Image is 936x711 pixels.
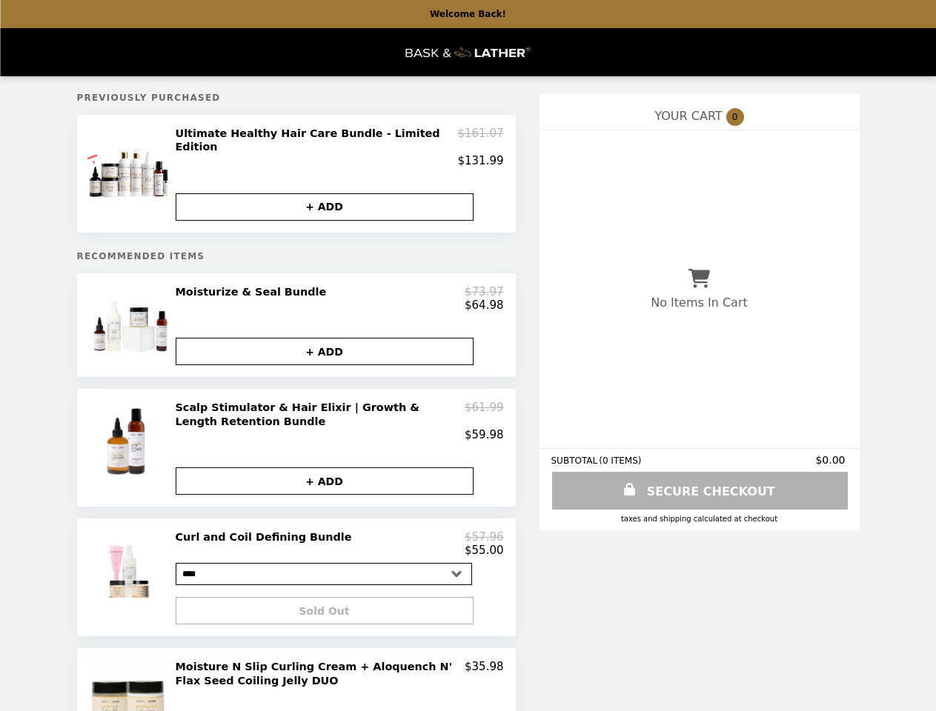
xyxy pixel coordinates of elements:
p: $61.99 [465,401,504,428]
button: + ADD [176,467,474,495]
div: Taxes and Shipping calculated at checkout [551,515,848,523]
h2: Curl and Coil Defining Bundle [176,530,358,544]
p: $131.99 [457,154,503,167]
h5: Recommended Items [77,251,516,261]
p: $35.98 [465,660,504,687]
span: SUBTOTAL [551,455,600,466]
p: No Items In Cart [651,296,747,310]
select: Select a product variant [176,563,472,585]
p: Welcome Back! [430,9,506,19]
button: + ADD [176,338,474,365]
span: 0 [726,108,744,126]
p: $161.07 [457,127,503,154]
p: $59.98 [465,428,504,441]
h5: Previously Purchased [77,93,516,103]
img: Curl and Coil Defining Bundle [87,530,173,613]
p: $73.97 [465,285,504,298]
p: $55.00 [465,544,504,557]
img: Scalp Stimulator & Hair Elixir | Growth & Length Retention Bundle [87,401,173,484]
h2: Ultimate Healthy Hair Care Bundle - Limited Edition [176,127,458,154]
button: + ADD [176,193,474,221]
img: Brand Logo [406,37,531,67]
span: ( 0 ITEMS ) [599,455,641,466]
p: $64.98 [465,298,504,312]
img: Ultimate Healthy Hair Care Bundle - Limited Edition [87,127,173,210]
span: $0.00 [815,454,847,466]
h2: Moisturize & Seal Bundle [176,285,333,298]
h2: Moisture N Slip Curling Cream + Aloquench N' Flax Seed Coiling Jelly DUO [176,660,465,687]
img: Moisturize & Seal Bundle [88,285,172,365]
h2: Scalp Stimulator & Hair Elixir | Growth & Length Retention Bundle [176,401,465,428]
span: YOUR CART [654,109,722,123]
p: $57.96 [465,530,504,544]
